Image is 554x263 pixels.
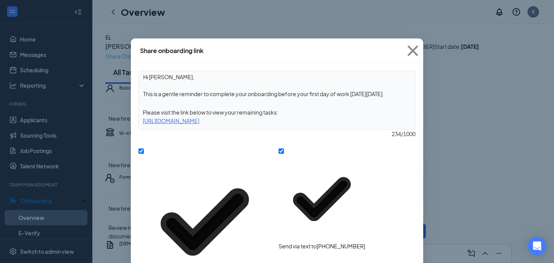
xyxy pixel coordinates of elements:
div: [URL][DOMAIN_NAME] [139,117,415,125]
svg: Checkmark [279,156,365,242]
svg: Cross [402,40,423,61]
input: Send via text to[PHONE_NUMBER] [279,148,284,154]
button: Close [402,38,423,63]
textarea: Hi [PERSON_NAME], This is a gentle reminder to complete your onboarding before your first day of ... [139,71,415,100]
div: 234 / 1000 [138,130,415,138]
div: Share onboarding link [140,47,204,55]
span: Send via text to [PHONE_NUMBER] [279,243,365,250]
div: Please visit the link below to view your remaining tasks: [139,108,415,117]
div: Open Intercom Messenger [528,237,546,255]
